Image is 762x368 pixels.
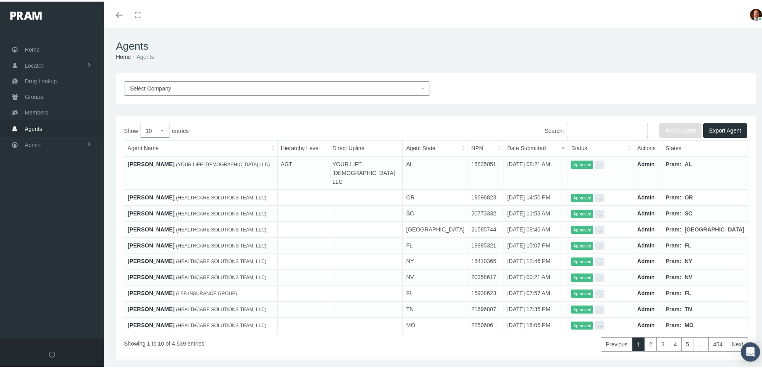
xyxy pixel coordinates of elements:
th: States [662,139,748,155]
a: [PERSON_NAME] [128,159,174,166]
a: [PERSON_NAME] [128,193,174,199]
b: [GEOGRAPHIC_DATA] [684,225,744,231]
button: ... [595,288,604,296]
b: TN [684,304,692,311]
button: ... [595,256,604,264]
span: Admin [25,136,41,151]
span: (HEALTHCARE SOLUTIONS TEAM, LLC) [176,273,266,279]
td: [DATE] 17:35 PM [504,300,568,316]
span: Home [25,40,40,56]
b: OR [684,193,693,199]
a: 3 [656,336,669,350]
h1: Agents [116,38,756,51]
button: ... [595,320,604,328]
a: [PERSON_NAME] [128,288,174,295]
a: [PERSON_NAME] [128,320,174,327]
div: Open Intercom Messenger [741,341,760,360]
th: Date Submitted: activate to sort column ascending [504,139,568,155]
span: (HEALTHCARE SOLUTIONS TEAM, LLC) [176,209,266,215]
a: [PERSON_NAME] [128,209,174,215]
td: [DATE] 15:07 PM [504,236,568,252]
td: YOUR LIFE [DEMOGRAPHIC_DATA] LLC [329,155,403,188]
td: [DATE] 12:46 PM [504,252,568,268]
td: 15835051 [468,155,504,188]
a: [PERSON_NAME] [128,272,174,279]
span: Approved [571,240,593,249]
a: 1 [632,336,645,350]
b: FL [684,288,691,295]
td: [DATE] 11:53 AM [504,204,568,220]
th: Status: activate to sort column ascending [568,139,634,155]
button: ... [595,208,604,217]
button: Export Agent [703,122,747,136]
b: Pram: [666,272,682,279]
b: NV [684,272,692,279]
b: Pram: [666,256,682,263]
a: [PERSON_NAME] [128,304,174,311]
span: Locator [25,56,44,72]
a: Admin [637,159,655,166]
span: Approved [571,256,593,264]
a: Admin [637,256,655,263]
span: (LEB INSURANCE GROUP) [176,289,237,295]
button: ... [595,159,604,167]
button: ... [595,192,604,201]
td: 20773332 [468,204,504,220]
a: Home [116,52,131,58]
th: Direct Upline [329,139,403,155]
span: Approved [571,224,593,233]
td: 19696823 [468,188,504,204]
td: [DATE] 00:21 AM [504,268,568,284]
td: 21696807 [468,300,504,316]
td: [DATE] 08:21 AM [504,155,568,188]
b: Pram: [666,193,682,199]
span: (HEALTHCARE SOLUTIONS TEAM, LLC) [176,305,266,311]
a: Admin [637,241,655,247]
a: [PERSON_NAME] [128,256,174,263]
td: [DATE] 08:46 AM [504,220,568,236]
span: (HEALTHCARE SOLUTIONS TEAM, LLC) [176,193,266,199]
span: Groups [25,88,43,103]
a: Next [727,336,748,350]
span: Approved [571,159,593,167]
span: Drug Lookup [25,72,57,87]
td: 21585744 [468,220,504,236]
td: NY [403,252,468,268]
span: Approved [571,320,593,328]
td: 18410365 [468,252,504,268]
b: Pram: [666,288,682,295]
td: FL [403,284,468,300]
th: Agent State: activate to sort column ascending [403,139,468,155]
td: SC [403,204,468,220]
span: (HEALTHCARE SOLUTIONS TEAM, LLC) [176,225,266,231]
b: Pram: [666,304,682,311]
span: (HEALTHCARE SOLUTIONS TEAM, LLC) [176,257,266,263]
b: Pram: [666,241,682,247]
label: Search: [545,122,648,137]
b: Pram: [666,225,682,231]
b: NY [684,256,692,263]
span: Members [25,103,48,119]
span: Approved [571,304,593,312]
span: Approved [571,208,593,217]
td: 20358617 [468,268,504,284]
a: [PERSON_NAME] [128,241,174,247]
th: Hierarchy Level [277,139,329,155]
th: NPN: activate to sort column ascending [468,139,504,155]
b: AL [684,159,692,166]
span: Approved [571,288,593,296]
td: 2250606 [468,316,504,332]
span: (HEALTHCARE SOLUTIONS TEAM, LLC) [176,241,266,247]
b: MO [684,320,694,327]
span: Approved [571,272,593,280]
a: 4 [669,336,682,350]
a: Admin [637,320,655,327]
a: Admin [637,288,655,295]
b: Pram: [666,209,682,215]
td: [DATE] 16:06 PM [504,316,568,332]
td: 15938623 [468,284,504,300]
td: TN [403,300,468,316]
span: (HEALTHCARE SOLUTIONS TEAM, LLC) [176,321,266,327]
td: AGT [277,155,329,188]
a: … [694,336,709,350]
